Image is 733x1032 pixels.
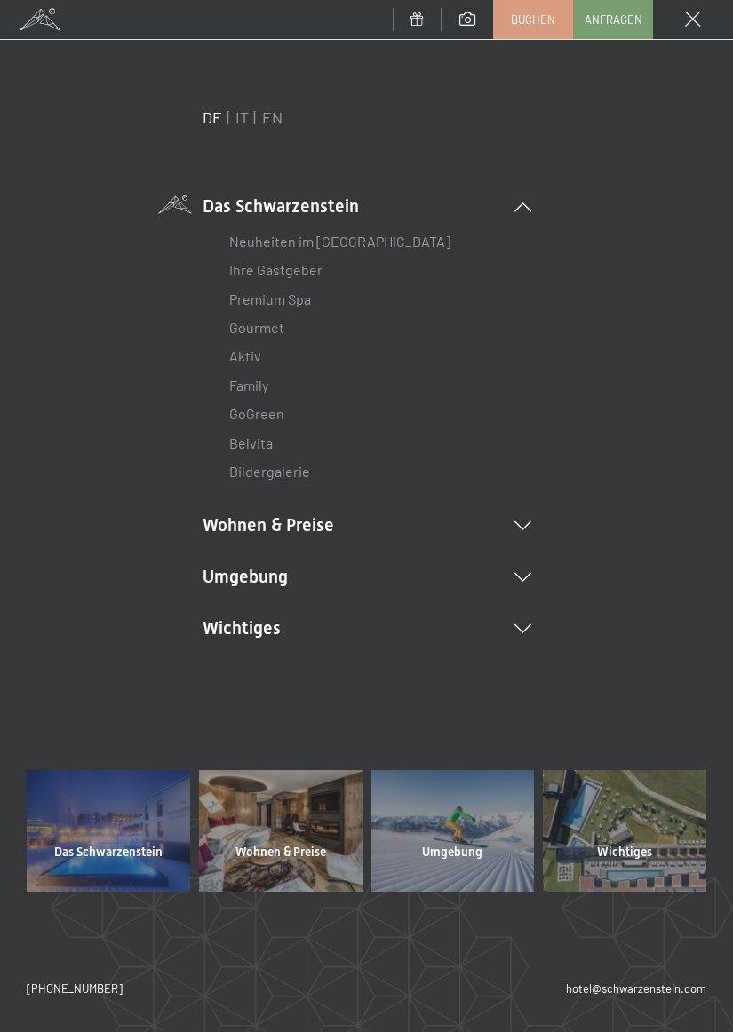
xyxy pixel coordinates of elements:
span: [PHONE_NUMBER] [27,981,123,996]
span: Buchen [511,12,555,28]
a: Wichtiges Wellnesshotel Südtirol SCHWARZENSTEIN - Wellnessurlaub in den Alpen, Wandern und Wellness [538,770,711,892]
span: Anfragen [585,12,642,28]
a: Aktiv [229,347,261,364]
a: EN [262,107,283,127]
a: GoGreen [229,405,284,422]
a: Family [229,377,268,393]
a: [PHONE_NUMBER] [27,980,123,996]
a: Premium Spa [229,290,311,307]
a: Buchen [494,1,572,38]
a: Umgebung Wellnesshotel Südtirol SCHWARZENSTEIN - Wellnessurlaub in den Alpen, Wandern und Wellness [367,770,539,892]
a: Neuheiten im [GEOGRAPHIC_DATA] [229,233,450,250]
span: Das Schwarzenstein [54,844,163,861]
a: Belvita [229,434,273,451]
span: Umgebung [422,844,482,861]
span: Wichtiges [597,844,652,861]
a: IT [235,107,249,127]
a: hotel@schwarzenstein.com [566,980,706,996]
a: Ihre Gastgeber [229,261,323,278]
span: Wohnen & Preise [235,844,326,861]
a: Wohnen & Preise Wellnesshotel Südtirol SCHWARZENSTEIN - Wellnessurlaub in den Alpen, Wandern und ... [195,770,367,892]
a: Das Schwarzenstein Wellnesshotel Südtirol SCHWARZENSTEIN - Wellnessurlaub in den Alpen, Wandern u... [22,770,195,892]
a: Bildergalerie [229,463,310,480]
a: Gourmet [229,319,284,336]
a: DE [203,107,222,127]
a: Anfragen [574,1,652,38]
